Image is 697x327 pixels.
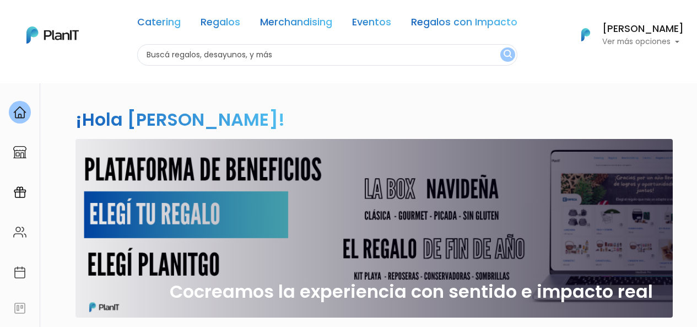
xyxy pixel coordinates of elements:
[602,38,684,46] p: Ver más opciones
[13,106,26,119] img: home-e721727adea9d79c4d83392d1f703f7f8bce08238fde08b1acbfd93340b81755.svg
[411,18,517,31] a: Regalos con Impacto
[137,44,517,66] input: Buscá regalos, desayunos, y más
[260,18,332,31] a: Merchandising
[602,24,684,34] h6: [PERSON_NAME]
[567,20,684,49] button: PlanIt Logo [PERSON_NAME] Ver más opciones
[75,107,285,132] h2: ¡Hola [PERSON_NAME]!
[13,266,26,279] img: calendar-87d922413cdce8b2cf7b7f5f62616a5cf9e4887200fb71536465627b3292af00.svg
[201,18,240,31] a: Regalos
[13,302,26,315] img: feedback-78b5a0c8f98aac82b08bfc38622c3050aee476f2c9584af64705fc4e61158814.svg
[13,186,26,199] img: campaigns-02234683943229c281be62815700db0a1741e53638e28bf9629b52c665b00959.svg
[13,226,26,239] img: people-662611757002400ad9ed0e3c099ab2801c6687ba6c219adb57efc949bc21e19d.svg
[170,281,653,302] h2: Cocreamos la experiencia con sentido e impacto real
[574,23,598,47] img: PlanIt Logo
[352,18,391,31] a: Eventos
[13,146,26,159] img: marketplace-4ceaa7011d94191e9ded77b95e3339b90024bf715f7c57f8cf31f2d8c509eaba.svg
[504,50,512,60] img: search_button-432b6d5273f82d61273b3651a40e1bd1b912527efae98b1b7a1b2c0702e16a8d.svg
[26,26,79,44] img: PlanIt Logo
[137,18,181,31] a: Catering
